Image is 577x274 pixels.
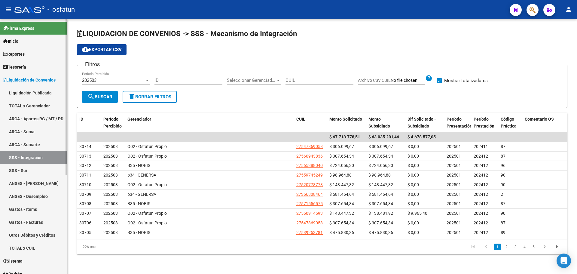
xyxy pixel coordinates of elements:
span: O02 - Osfatun Propio [127,144,167,149]
span: 27560943836 [296,154,323,159]
span: 27571556575 [296,201,323,206]
span: 202501 [447,201,461,206]
mat-icon: search [87,93,95,100]
span: 202503 [103,192,118,197]
span: 27366808464 [296,192,323,197]
span: O02 - Osfatun Propio [127,154,167,159]
span: $ 98.964,88 [329,173,352,177]
span: 90 [501,173,505,177]
span: Archivo CSV CUIL [358,78,391,83]
span: Seleccionar Gerenciador [227,78,276,83]
span: 202503 [103,182,118,187]
span: $ 307.654,34 [368,201,393,206]
span: $ 307.654,34 [329,220,354,225]
span: 202501 [447,211,461,216]
span: 202503 [82,78,96,83]
span: 202501 [447,182,461,187]
span: 202503 [103,154,118,159]
span: 202501 [447,173,461,177]
a: go to previous page [481,244,492,250]
span: 202411 [474,144,488,149]
span: $ 581.464,64 [368,192,393,197]
mat-icon: delete [128,93,135,100]
li: page 5 [529,242,538,252]
span: CUIL [296,117,305,122]
span: Período Prestación [474,117,494,128]
mat-icon: person [565,6,572,13]
span: Monto Subsidiado [368,117,390,128]
span: 87 [501,220,505,225]
span: 202412 [474,163,488,168]
span: $ 63.035.201,46 [368,134,399,139]
span: Inicio [3,38,18,45]
span: 2 [501,192,503,197]
datatable-header-cell: Período Percibido [101,113,125,139]
span: Mostrar totalizadores [444,77,488,84]
span: 30711 [79,173,91,177]
span: Exportar CSV [82,47,122,52]
span: 30709 [79,192,91,197]
datatable-header-cell: Código Práctica [498,113,522,139]
span: 87 [501,201,505,206]
span: $ 306.099,67 [329,144,354,149]
span: B35 - NOBIS [127,201,150,206]
datatable-header-cell: ID [77,113,101,139]
span: $ 4.678.577,05 [408,134,436,139]
a: 4 [521,244,528,250]
span: $ 0,00 [408,192,419,197]
span: 30706 [79,220,91,225]
datatable-header-cell: CUIL [294,113,327,139]
span: 30708 [79,201,91,206]
span: 90 [501,211,505,216]
span: $ 475.830,36 [329,230,354,235]
span: 202503 [103,211,118,216]
span: $ 581.464,64 [329,192,354,197]
span: 202412 [474,173,488,177]
span: $ 475.830,36 [368,230,393,235]
span: $ 0,00 [408,144,419,149]
span: Sistema [3,258,23,264]
span: 89 [501,230,505,235]
span: Dif Solicitado - Subsidiado [408,117,436,128]
span: B35 - NOBIS [127,230,150,235]
span: 30712 [79,163,91,168]
div: 226 total [77,239,174,254]
button: Borrar Filtros [123,91,177,103]
span: b34 - GENERSA [127,192,156,197]
span: 87 [501,144,505,149]
h3: Filtros [82,60,103,69]
li: page 4 [520,242,529,252]
span: $ 307.654,34 [329,201,354,206]
span: 27520778778 [296,182,323,187]
a: 2 [503,244,510,250]
span: 202412 [474,201,488,206]
span: Período Presentación [447,117,472,128]
span: 202501 [447,220,461,225]
span: 30705 [79,230,91,235]
span: $ 0,00 [408,230,419,235]
span: 202501 [447,192,461,197]
span: $ 148.447,32 [329,211,354,216]
span: Borrar Filtros [128,94,171,100]
span: Liquidación de Convenios [3,77,56,83]
a: go to next page [539,244,550,250]
span: b34 - GENERSA [127,173,156,177]
span: $ 0,00 [408,201,419,206]
span: 96 [501,163,505,168]
span: 27539253781 [296,230,323,235]
span: 30714 [79,144,91,149]
button: Buscar [82,91,118,103]
li: page 3 [511,242,520,252]
span: 30710 [79,182,91,187]
span: $ 0,00 [408,173,419,177]
span: 27547869058 [296,144,323,149]
span: $ 307.654,34 [368,220,393,225]
a: go to last page [552,244,563,250]
span: 202501 [447,144,461,149]
input: Archivo CSV CUIL [391,78,425,83]
span: 27559745249 [296,173,323,177]
span: LIQUIDACION DE CONVENIOS -> SSS - Mecanismo de Integración [77,29,297,38]
div: Open Intercom Messenger [557,254,571,268]
span: 27547869058 [296,220,323,225]
span: $ 306.099,67 [368,144,393,149]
